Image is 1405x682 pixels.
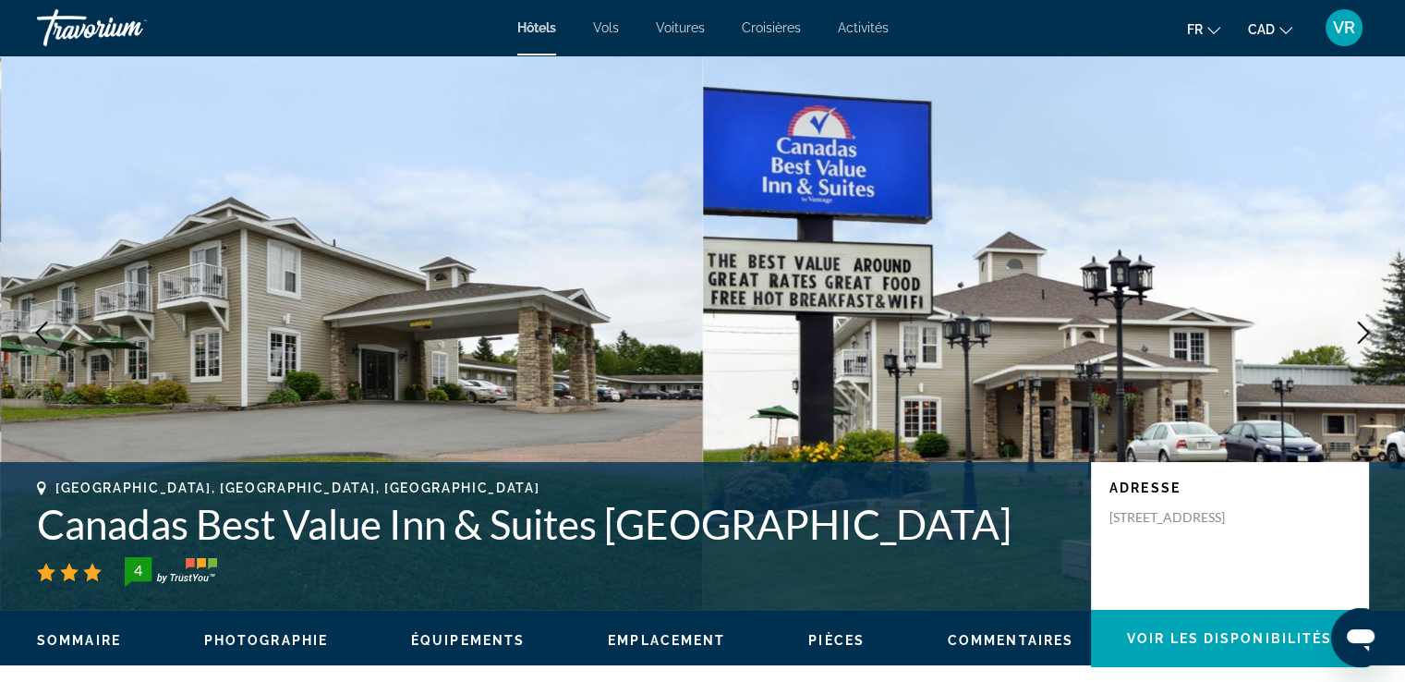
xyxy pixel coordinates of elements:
[1187,16,1220,43] button: Change language
[1320,8,1368,47] button: User Menu
[608,632,725,649] button: Emplacement
[204,632,328,649] button: Photographie
[1127,631,1332,646] span: Voir les disponibilités
[1248,16,1292,43] button: Change currency
[1333,18,1355,37] span: VR
[742,20,801,35] a: Croisières
[608,633,725,648] span: Emplacement
[55,481,539,495] span: [GEOGRAPHIC_DATA], [GEOGRAPHIC_DATA], [GEOGRAPHIC_DATA]
[838,20,889,35] a: Activités
[204,633,328,648] span: Photographie
[1109,509,1257,526] p: [STREET_ADDRESS]
[593,20,619,35] a: Vols
[948,633,1073,648] span: Commentaires
[1248,22,1275,37] span: CAD
[656,20,705,35] a: Voitures
[37,633,121,648] span: Sommaire
[37,632,121,649] button: Sommaire
[411,633,525,648] span: Équipements
[1340,310,1387,356] button: Next image
[808,632,865,649] button: Pièces
[411,632,525,649] button: Équipements
[517,20,556,35] a: Hôtels
[1331,608,1390,667] iframe: Bouton de lancement de la fenêtre de messagerie
[808,633,865,648] span: Pièces
[119,559,156,581] div: 4
[1109,481,1350,495] p: Adresse
[948,632,1073,649] button: Commentaires
[125,557,217,587] img: trustyou-badge-hor.svg
[1091,610,1368,667] button: Voir les disponibilités
[37,4,222,52] a: Travorium
[18,310,65,356] button: Previous image
[1187,22,1203,37] span: fr
[37,500,1072,548] h1: Canadas Best Value Inn & Suites [GEOGRAPHIC_DATA]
